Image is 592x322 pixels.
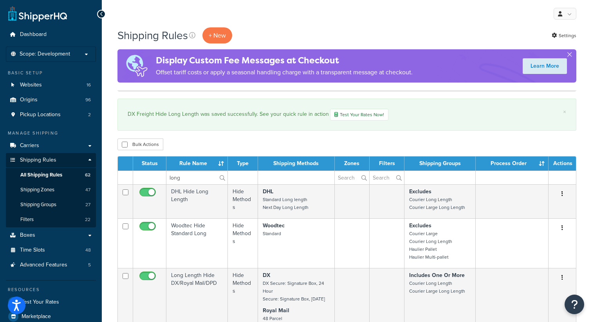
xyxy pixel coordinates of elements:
span: 16 [87,82,91,88]
span: 62 [85,172,90,178]
h1: Shipping Rules [117,28,188,43]
a: Dashboard [6,27,96,42]
div: DX Freight Hide Long Length was saved successfully. See your quick rule in action [128,109,566,121]
span: Test Your Rates [22,299,59,306]
a: Shipping Groups 27 [6,198,96,212]
li: All Shipping Rules [6,168,96,182]
td: Hide Methods [228,184,258,218]
span: 5 [88,262,91,268]
span: 47 [85,187,90,193]
strong: Woodtec [263,221,285,230]
strong: Includes One Or More [409,271,465,279]
strong: Excludes [409,187,431,196]
a: Pickup Locations 2 [6,108,96,122]
th: Type [228,157,258,171]
li: Advanced Features [6,258,96,272]
a: Learn More [523,58,567,74]
a: Websites 16 [6,78,96,92]
strong: Excludes [409,221,431,230]
a: Test Your Rates Now! [330,109,388,121]
li: Websites [6,78,96,92]
h4: Display Custom Fee Messages at Checkout [156,54,413,67]
span: Carriers [20,142,39,149]
div: Basic Setup [6,70,96,76]
span: Marketplace [22,313,51,320]
li: Pickup Locations [6,108,96,122]
span: All Shipping Rules [20,172,62,178]
span: Filters [20,216,34,223]
small: Standard Long length Next Day Long Length [263,196,309,211]
a: Time Slots 48 [6,243,96,257]
small: Courier Large Courier Long Length Haulier Pallet Haulier Multi-pallet [409,230,452,261]
span: Websites [20,82,42,88]
span: Shipping Zones [20,187,54,193]
strong: Royal Mail [263,306,289,315]
li: Origins [6,93,96,107]
th: Shipping Methods [258,157,334,171]
th: Shipping Groups [404,157,476,171]
button: Open Resource Center [565,295,584,314]
th: Zones [335,157,370,171]
span: Boxes [20,232,35,239]
span: Shipping Rules [20,157,56,164]
small: DX Secure: Signature Box, 24 Hour Secure: Signature Box, [DATE] [263,280,325,302]
div: Manage Shipping [6,130,96,137]
span: Scope: Development [20,51,70,58]
td: Woodtec Hide Standard Long [166,218,228,268]
li: Shipping Zones [6,183,96,197]
button: Bulk Actions [117,139,163,150]
img: duties-banner-06bc72dcb5fe05cb3f9472aba00be2ae8eb53ab6f0d8bb03d382ba314ac3c341.png [117,49,156,83]
p: Offset tariff costs or apply a seasonal handling charge with a transparent message at checkout. [156,67,413,78]
a: Test Your Rates [6,295,96,309]
input: Search [335,171,369,184]
li: Time Slots [6,243,96,257]
a: Advanced Features 5 [6,258,96,272]
span: Time Slots [20,247,45,254]
td: Hide Methods [228,218,258,268]
a: Settings [552,30,576,41]
li: Filters [6,212,96,227]
a: Boxes [6,228,96,243]
div: Resources [6,286,96,293]
span: Origins [20,97,38,103]
small: Courier Long Length Courier Large Long Length [409,196,465,211]
span: 22 [85,216,90,223]
th: Process Order : activate to sort column ascending [476,157,549,171]
a: Carriers [6,139,96,153]
input: Search [370,171,404,184]
a: Shipping Zones 47 [6,183,96,197]
li: Shipping Rules [6,153,96,227]
td: DHL Hide Long Length [166,184,228,218]
p: + New [202,27,232,43]
li: Shipping Groups [6,198,96,212]
strong: DX [263,271,270,279]
span: 27 [85,201,90,208]
a: Shipping Rules [6,153,96,167]
span: Shipping Groups [20,201,56,208]
span: 48 [85,247,91,254]
th: Filters [370,157,405,171]
small: Courier Long Length Courier Large Long Length [409,280,465,295]
a: Filters 22 [6,212,96,227]
a: All Shipping Rules 62 [6,168,96,182]
strong: DHL [263,187,273,196]
span: Pickup Locations [20,112,61,118]
a: × [563,109,566,115]
span: 2 [88,112,91,118]
span: Advanced Features [20,262,67,268]
a: ShipperHQ Home [8,6,67,22]
th: Rule Name : activate to sort column ascending [166,157,228,171]
a: Origins 96 [6,93,96,107]
small: 48 Parcel [263,315,282,322]
span: 96 [85,97,91,103]
input: Search [166,171,227,184]
th: Actions [549,157,576,171]
span: Dashboard [20,31,47,38]
small: Standard [263,230,281,237]
th: Status [133,157,166,171]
